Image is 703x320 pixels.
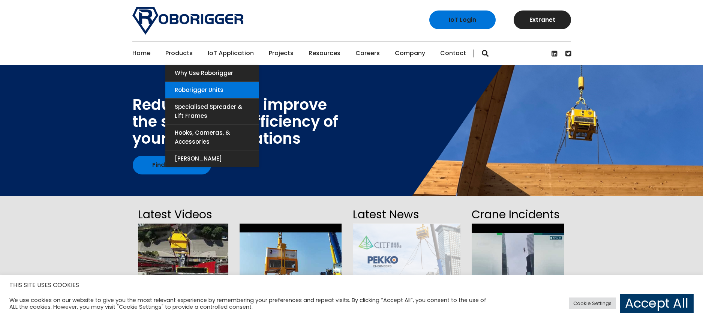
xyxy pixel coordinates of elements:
a: Hooks, Cameras, & Accessories [165,125,259,150]
a: Extranet [514,11,571,29]
a: Home [132,42,150,65]
a: Projects [269,42,294,65]
a: [PERSON_NAME] [165,150,259,167]
div: We use cookies on our website to give you the most relevant experience by remembering your prefer... [9,297,489,310]
h5: THIS SITE USES COOKIES [9,280,694,290]
a: Accept All [620,294,694,313]
div: Reduce cost and improve the safety and efficiency of your lifting operations [132,96,338,147]
h2: Latest Videos [138,206,228,224]
img: hqdefault.jpg [240,224,342,299]
a: Company [395,42,425,65]
a: Cookie Settings [569,297,616,309]
a: Roborigger Units [165,82,259,98]
a: Contact [440,42,466,65]
img: Roborigger [132,7,243,35]
a: Specialised Spreader & Lift Frames [165,99,259,124]
h2: Crane Incidents [472,206,564,224]
a: IoT Login [429,11,496,29]
a: IoT Application [208,42,254,65]
a: Why use Roborigger [165,65,259,81]
a: Find out how [133,156,211,174]
a: Resources [309,42,340,65]
a: Products [165,42,193,65]
img: hqdefault.jpg [138,224,228,299]
img: hqdefault.jpg [472,224,564,299]
h2: Latest News [353,206,460,224]
a: Careers [355,42,380,65]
